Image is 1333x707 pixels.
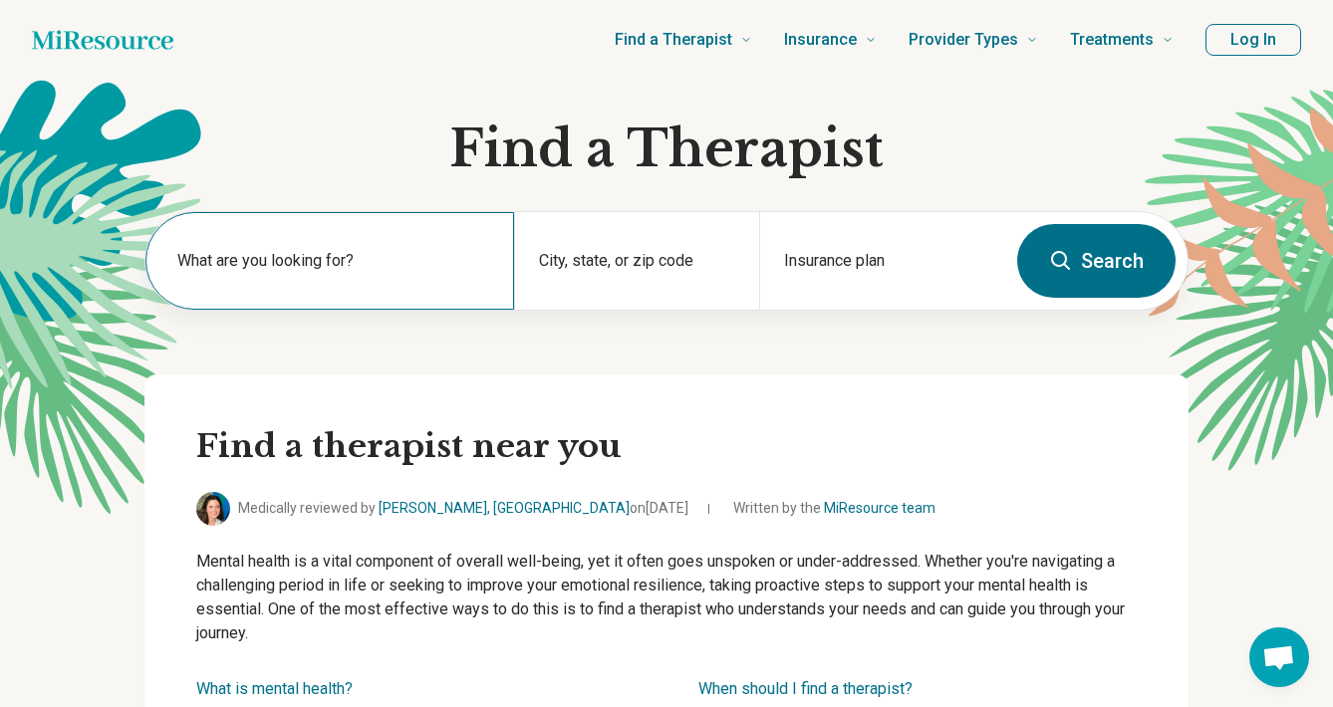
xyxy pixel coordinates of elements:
label: What are you looking for? [177,249,490,273]
a: When should I find a therapist? [698,679,913,698]
span: Find a Therapist [615,26,732,54]
a: [PERSON_NAME], [GEOGRAPHIC_DATA] [379,500,630,516]
div: Open chat [1249,627,1309,687]
h1: Find a Therapist [144,119,1189,179]
a: What is mental health? [196,679,353,698]
span: Insurance [784,26,857,54]
a: MiResource team [824,500,935,516]
span: Provider Types [909,26,1018,54]
span: Written by the [733,498,935,519]
button: Log In [1205,24,1301,56]
a: Home page [32,20,173,60]
span: Treatments [1070,26,1154,54]
span: on [DATE] [630,500,688,516]
p: Mental health is a vital component of overall well-being, yet it often goes unspoken or under-add... [196,550,1137,645]
span: Medically reviewed by [238,498,688,519]
button: Search [1017,224,1176,298]
h2: Find a therapist near you [196,426,1137,468]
